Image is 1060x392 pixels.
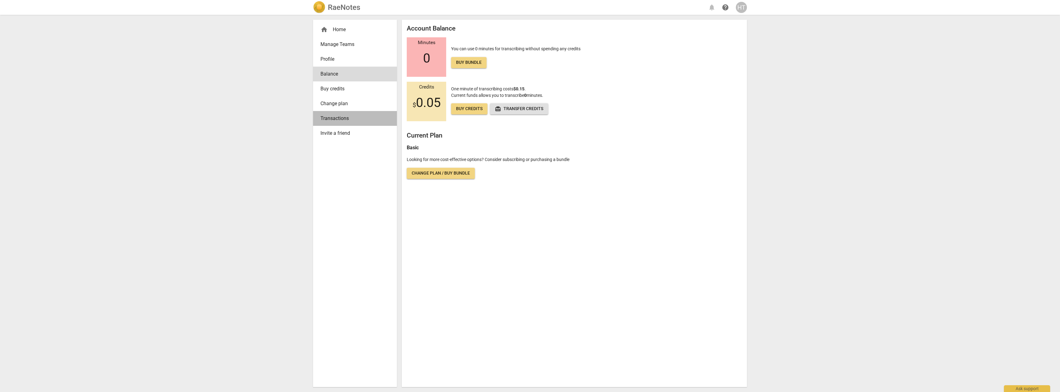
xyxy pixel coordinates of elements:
a: Profile [313,52,397,67]
h2: Current Plan [407,132,742,139]
span: Balance [320,70,385,78]
p: You can use 0 minutes for transcribing without spending any credits [451,46,581,68]
a: Transactions [313,111,397,126]
span: $ [413,101,416,109]
button: HT [736,2,747,13]
span: Change plan [320,100,385,107]
b: $0.15 [513,86,524,91]
img: Logo [313,1,325,14]
b: 0 [524,93,527,98]
span: Manage Teams [320,41,385,48]
a: Balance [313,67,397,81]
a: Buy credits [451,103,487,114]
span: Current funds allows you to transcribe minutes. [451,93,543,98]
span: 0.05 [413,95,441,110]
a: Buy credits [313,81,397,96]
a: Buy bundle [451,57,487,68]
div: Credits [407,85,446,90]
h2: RaeNotes [328,3,360,12]
button: Transfer credits [490,103,548,114]
span: Change plan / Buy bundle [412,170,470,176]
p: Looking for more cost-effective options? Consider subscribing or purchasing a bundle [407,156,742,163]
a: Invite a friend [313,126,397,141]
span: Buy credits [456,106,483,112]
span: Profile [320,56,385,63]
div: Minutes [407,40,446,46]
a: LogoRaeNotes [313,1,360,14]
div: Home [320,26,385,33]
span: Buy credits [320,85,385,93]
span: Invite a friend [320,130,385,137]
span: redeem [495,106,501,112]
a: Manage Teams [313,37,397,52]
h2: Account Balance [407,25,742,32]
span: home [320,26,328,33]
b: Basic [407,145,419,151]
span: Transactions [320,115,385,122]
span: One minute of transcribing costs . [451,86,526,91]
span: Buy bundle [456,60,482,66]
span: 0 [423,51,430,66]
span: help [722,4,729,11]
a: Help [720,2,731,13]
a: Change plan / Buy bundle [407,168,475,179]
div: Ask support [1004,385,1050,392]
span: Transfer credits [495,106,543,112]
a: Change plan [313,96,397,111]
div: Home [313,22,397,37]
